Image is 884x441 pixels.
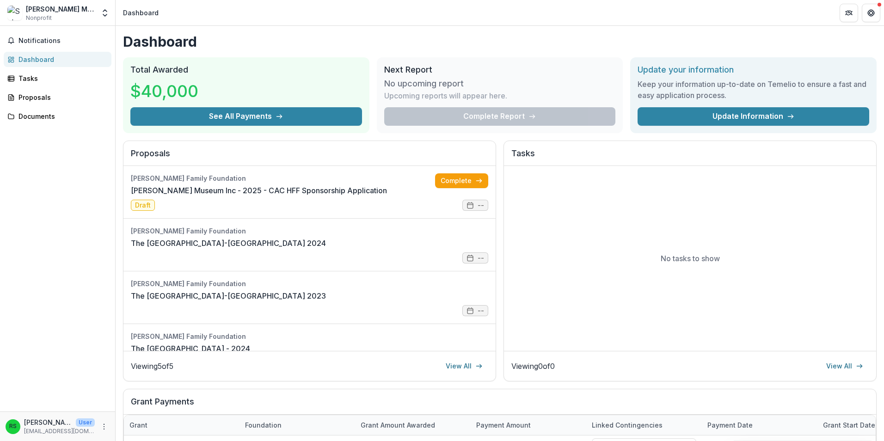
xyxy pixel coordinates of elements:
h2: Proposals [131,148,488,166]
div: Linked Contingencies [586,415,702,435]
p: No tasks to show [661,253,720,264]
a: Dashboard [4,52,111,67]
div: Grant [124,420,153,430]
div: Proposals [18,92,104,102]
div: Payment date [702,415,817,435]
h3: No upcoming report [384,79,464,89]
div: Grant [124,415,239,435]
div: Payment Amount [471,420,536,430]
span: Notifications [18,37,108,45]
div: Payment Amount [471,415,586,435]
h2: Grant Payments [131,397,869,414]
a: Tasks [4,71,111,86]
button: Get Help [862,4,880,22]
p: Upcoming reports will appear here. [384,90,507,101]
div: Rachel Snyder [9,423,17,429]
img: Salvador Dali Museum Inc [7,6,22,20]
div: Grant amount awarded [355,415,471,435]
div: Grant amount awarded [355,420,441,430]
a: Proposals [4,90,111,105]
button: Partners [840,4,858,22]
p: [PERSON_NAME] [24,417,72,427]
a: Complete [435,173,488,188]
nav: breadcrumb [119,6,162,19]
div: Dashboard [123,8,159,18]
div: Documents [18,111,104,121]
div: Tasks [18,73,104,83]
div: Foundation [239,420,287,430]
span: Nonprofit [26,14,52,22]
button: Notifications [4,33,111,48]
button: See All Payments [130,107,362,126]
div: Dashboard [18,55,104,64]
button: Open entity switcher [98,4,111,22]
h2: Tasks [511,148,869,166]
a: Documents [4,109,111,124]
a: The [GEOGRAPHIC_DATA] - 2024 [131,343,250,354]
h2: Total Awarded [130,65,362,75]
div: Grant start date [817,420,881,430]
h3: Keep your information up-to-date on Temelio to ensure a fast and easy application process. [638,79,869,101]
h3: $40,000 [130,79,200,104]
div: [PERSON_NAME] Museum Inc [26,4,95,14]
p: [EMAIL_ADDRESS][DOMAIN_NAME] [24,427,95,435]
p: Viewing 5 of 5 [131,361,173,372]
p: Viewing 0 of 0 [511,361,555,372]
h2: Next Report [384,65,616,75]
h2: Update your information [638,65,869,75]
a: The [GEOGRAPHIC_DATA]-[GEOGRAPHIC_DATA] 2023 [131,290,326,301]
div: Linked Contingencies [586,420,668,430]
a: [PERSON_NAME] Museum Inc - 2025 - CAC HFF Sponsorship Application [131,185,387,196]
a: View All [440,359,488,374]
div: Payment date [702,420,758,430]
button: More [98,421,110,432]
a: The [GEOGRAPHIC_DATA]-[GEOGRAPHIC_DATA] 2024 [131,238,326,249]
div: Foundation [239,415,355,435]
a: Update Information [638,107,869,126]
h1: Dashboard [123,33,877,50]
a: View All [821,359,869,374]
p: User [76,418,95,427]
